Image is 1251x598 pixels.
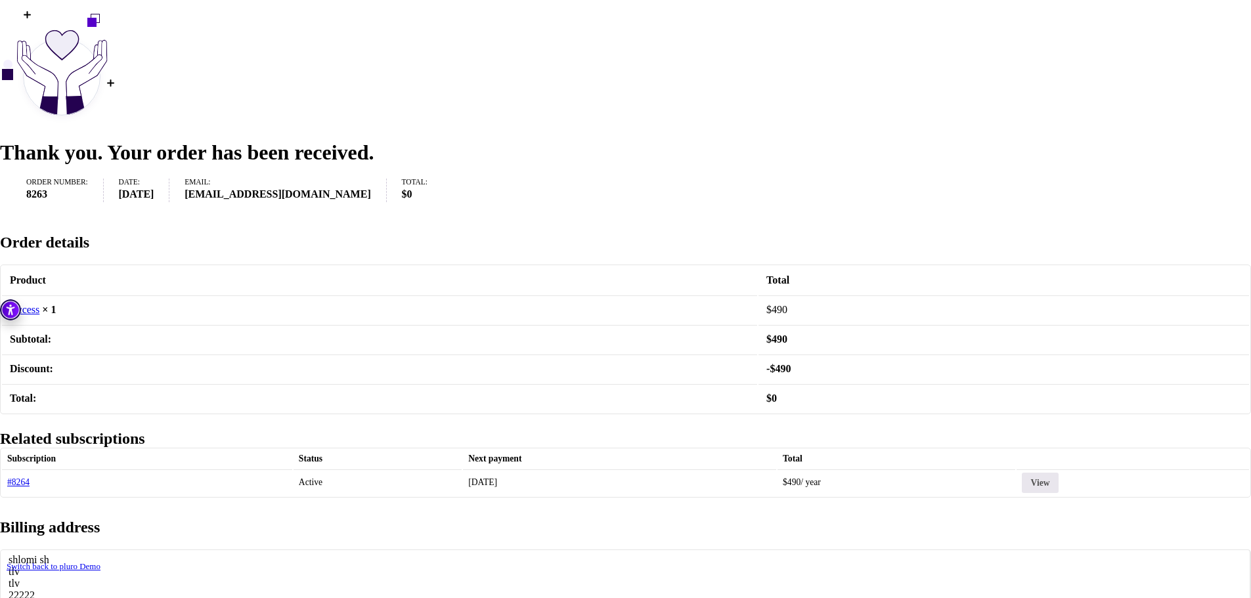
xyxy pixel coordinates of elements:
[185,186,371,202] strong: [EMAIL_ADDRESS][DOMAIN_NAME]
[783,477,787,487] span: $
[42,304,56,315] strong: × 1
[26,179,104,202] li: Order number:
[7,561,100,571] a: Switch back to pluro Demo
[401,179,442,202] li: Total:
[770,363,775,374] span: $
[26,186,88,202] strong: 8263
[2,267,757,294] th: Product
[758,354,1249,383] td: -
[758,267,1249,294] th: Total
[766,304,772,315] span: $
[766,393,777,404] span: 0
[299,454,322,463] span: Status
[766,333,787,345] span: 490
[2,325,757,353] th: Subtotal:
[10,304,39,315] a: Access
[766,393,772,404] span: $
[778,469,1015,495] td: / year
[468,454,521,463] span: Next payment
[7,454,56,463] span: Subscription
[118,179,169,202] li: Date:
[770,363,791,374] span: 490
[7,477,30,487] a: #8264
[401,188,412,200] bdi: 0
[783,454,802,463] span: Total
[766,333,772,345] span: $
[401,188,406,200] span: $
[294,469,462,495] td: Active
[1022,473,1059,492] a: View
[2,354,757,383] th: Discount:
[783,477,801,487] span: 490
[463,469,776,495] td: [DATE]
[766,304,787,315] bdi: 490
[118,186,154,202] strong: [DATE]
[2,384,757,412] th: Total:
[185,179,386,202] li: Email:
